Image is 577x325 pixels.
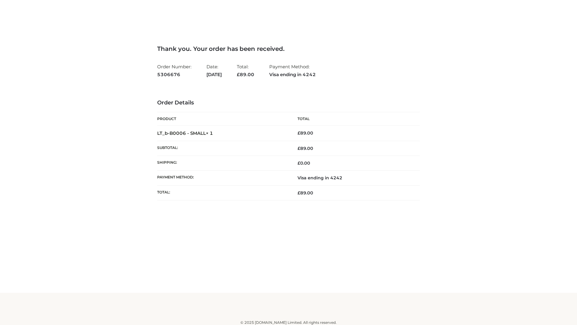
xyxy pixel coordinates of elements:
span: £ [298,146,300,151]
th: Product [157,112,288,126]
th: Total [288,112,420,126]
span: £ [298,130,300,136]
strong: Visa ending in 4242 [269,71,316,79]
strong: × 1 [206,130,213,136]
th: Payment method: [157,171,288,185]
th: Total: [157,185,288,200]
span: £ [298,190,300,196]
span: £ [237,72,240,77]
span: 89.00 [298,146,313,151]
li: Payment Method: [269,61,316,80]
th: Shipping: [157,156,288,171]
h3: Order Details [157,100,420,106]
strong: LT_b-B0006 - SMALL [157,130,213,136]
bdi: 89.00 [298,130,313,136]
li: Total: [237,61,254,80]
td: Visa ending in 4242 [288,171,420,185]
strong: [DATE] [206,71,222,79]
span: £ [298,160,300,166]
th: Subtotal: [157,141,288,156]
li: Order Number: [157,61,191,80]
li: Date: [206,61,222,80]
span: 89.00 [298,190,313,196]
strong: 5306676 [157,71,191,79]
span: 89.00 [237,72,254,77]
bdi: 0.00 [298,160,310,166]
h3: Thank you. Your order has been received. [157,45,420,52]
